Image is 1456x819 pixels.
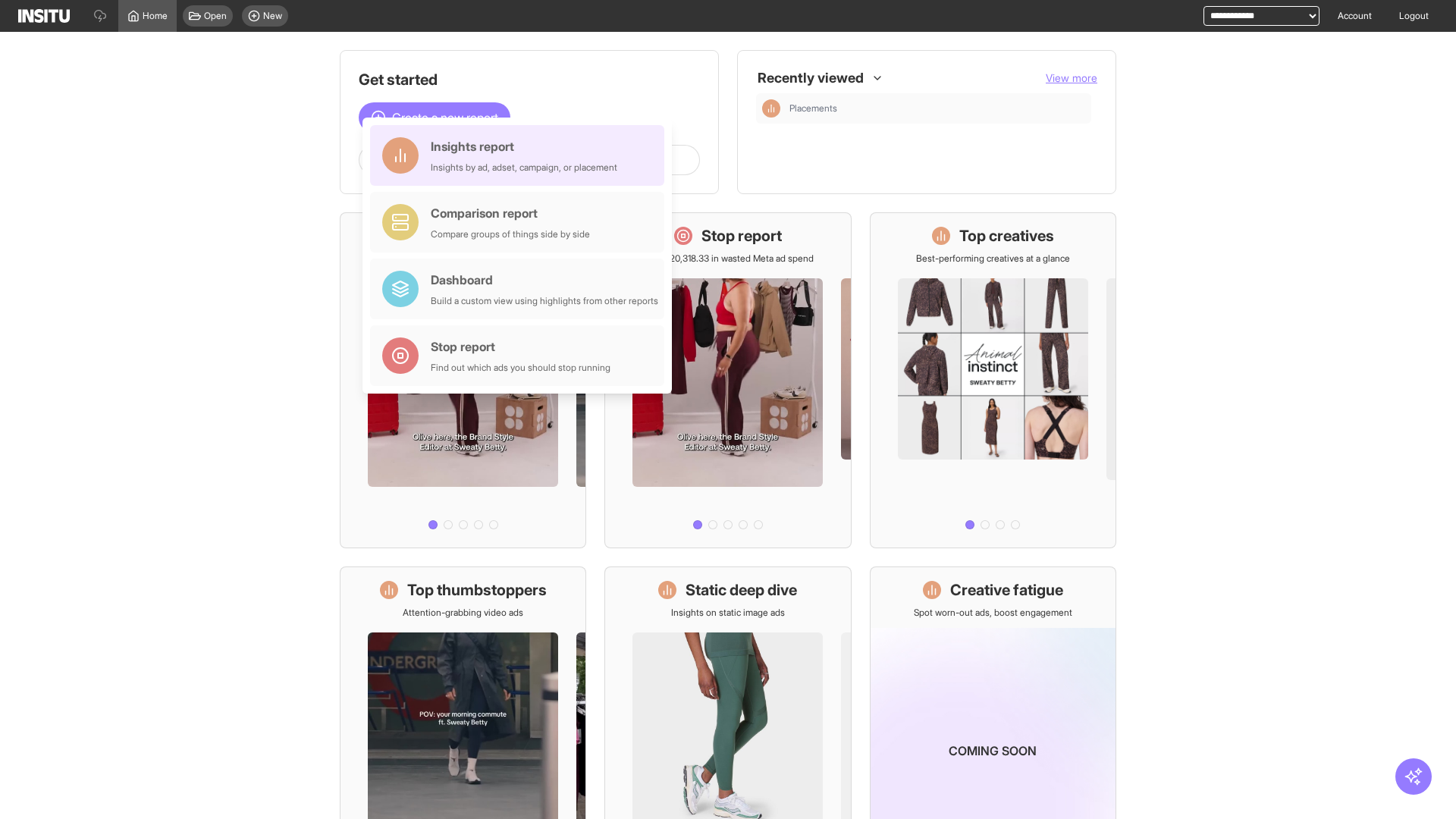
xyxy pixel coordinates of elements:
[686,579,797,601] h1: Static deep dive
[431,137,617,155] div: Insights report
[604,212,851,548] a: Stop reportSave £20,318.33 in wasted Meta ad spend
[870,212,1116,548] a: Top creativesBest-performing creatives at a glance
[392,108,498,127] span: Create a new report
[1046,71,1097,84] span: View more
[263,10,282,22] span: New
[431,228,590,240] div: Compare groups of things side by side
[671,607,785,619] p: Insights on static image ads
[762,99,780,118] div: Insights
[789,102,1085,115] span: Placements
[431,337,610,356] div: Stop report
[431,271,658,289] div: Dashboard
[407,579,547,601] h1: Top thumbstoppers
[642,253,814,265] p: Save £20,318.33 in wasted Meta ad spend
[916,253,1070,265] p: Best-performing creatives at a glance
[789,102,837,115] span: Placements
[1046,71,1097,86] button: View more
[431,204,590,222] div: Comparison report
[359,69,700,90] h1: Get started
[701,225,782,246] h1: Stop report
[204,10,227,22] span: Open
[340,212,586,548] a: What's live nowSee all active ads instantly
[431,362,610,374] div: Find out which ads you should stop running
[959,225,1054,246] h1: Top creatives
[359,102,510,133] button: Create a new report
[431,295,658,307] div: Build a custom view using highlights from other reports
[143,10,168,22] span: Home
[18,9,70,23] img: Logo
[403,607,523,619] p: Attention-grabbing video ads
[431,162,617,174] div: Insights by ad, adset, campaign, or placement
